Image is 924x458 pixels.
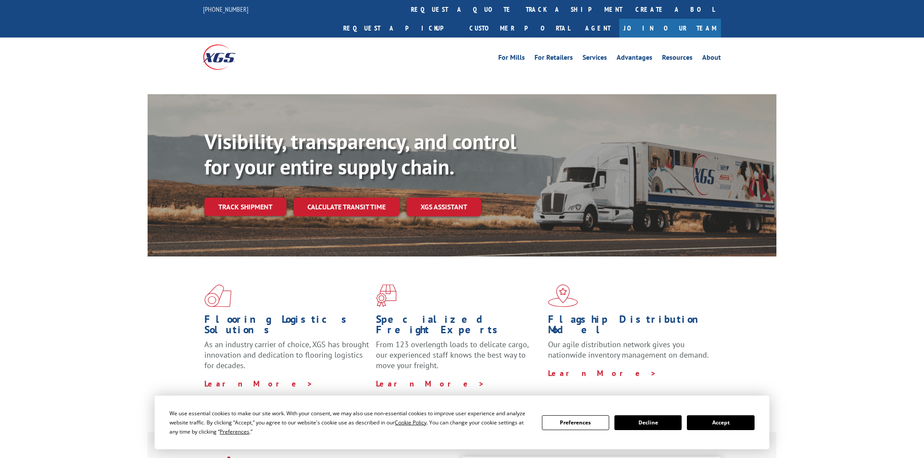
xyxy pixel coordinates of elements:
a: Learn More > [376,379,485,389]
span: Preferences [220,428,249,435]
img: xgs-icon-flagship-distribution-model-red [548,284,578,307]
a: Resources [662,54,693,64]
a: Advantages [617,54,652,64]
a: Agent [576,19,619,38]
img: xgs-icon-focused-on-flooring-red [376,284,396,307]
button: Decline [614,415,682,430]
a: For Mills [498,54,525,64]
h1: Specialized Freight Experts [376,314,541,339]
a: XGS ASSISTANT [407,198,481,216]
button: Accept [687,415,754,430]
a: For Retailers [534,54,573,64]
div: Cookie Consent Prompt [155,396,769,449]
p: From 123 overlength loads to delicate cargo, our experienced staff knows the best way to move you... [376,339,541,378]
a: Request a pickup [337,19,463,38]
span: Our agile distribution network gives you nationwide inventory management on demand. [548,339,709,360]
a: Customer Portal [463,19,576,38]
button: Preferences [542,415,609,430]
a: About [702,54,721,64]
a: [PHONE_NUMBER] [203,5,248,14]
div: We use essential cookies to make our site work. With your consent, we may also use non-essential ... [169,409,531,436]
a: Calculate transit time [293,198,400,216]
a: Join Our Team [619,19,721,38]
a: Learn More > [204,379,313,389]
img: xgs-icon-total-supply-chain-intelligence-red [204,284,231,307]
span: Cookie Policy [395,419,427,426]
a: Services [583,54,607,64]
a: Learn More > [548,368,657,378]
b: Visibility, transparency, and control for your entire supply chain. [204,128,516,180]
a: Track shipment [204,198,286,216]
h1: Flooring Logistics Solutions [204,314,369,339]
span: As an industry carrier of choice, XGS has brought innovation and dedication to flooring logistics... [204,339,369,370]
h1: Flagship Distribution Model [548,314,713,339]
